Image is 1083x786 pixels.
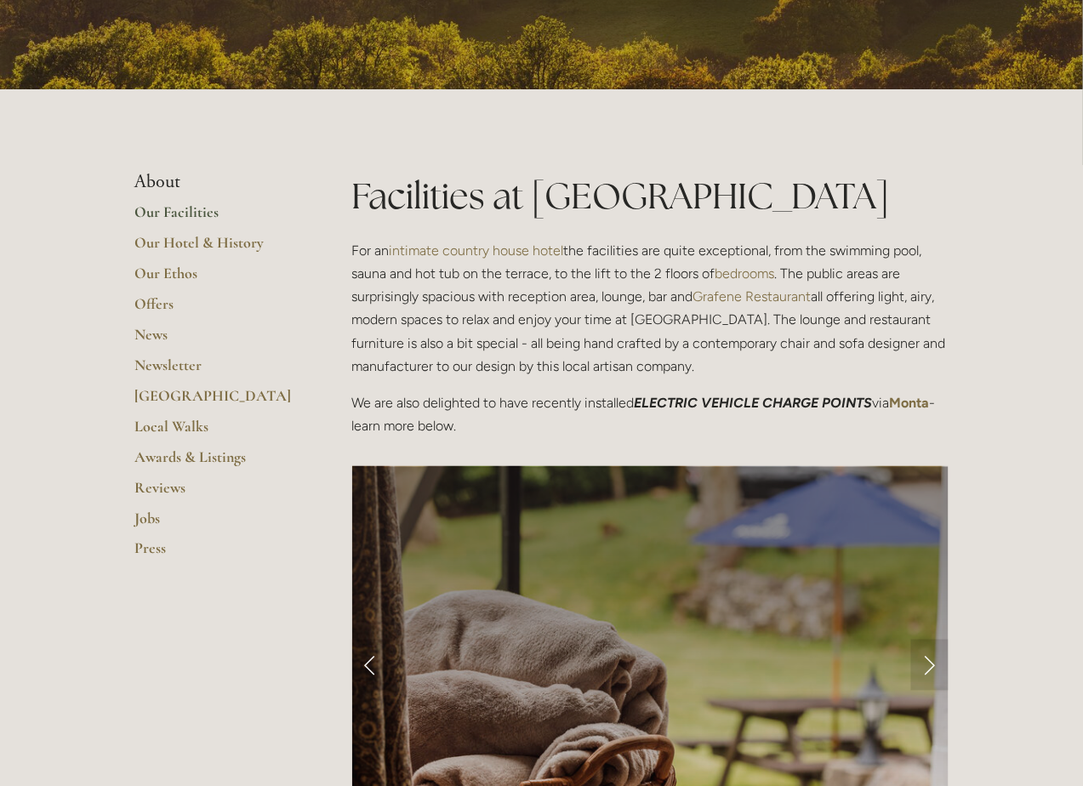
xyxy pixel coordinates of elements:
li: About [135,171,298,193]
a: Our Ethos [135,264,298,294]
a: intimate country house hotel [390,242,564,259]
a: Newsletter [135,356,298,386]
a: [GEOGRAPHIC_DATA] [135,386,298,417]
a: Awards & Listings [135,447,298,478]
a: Offers [135,294,298,325]
a: Previous Slide [352,640,390,691]
a: Reviews [135,478,298,509]
a: Jobs [135,509,298,539]
a: Our Facilities [135,202,298,233]
a: Monta [890,395,930,411]
p: We are also delighted to have recently installed via - learn more below. [352,391,949,437]
a: News [135,325,298,356]
a: bedrooms [715,265,775,282]
em: ELECTRIC VEHICLE CHARGE POINTS [635,395,873,411]
h1: Facilities at [GEOGRAPHIC_DATA] [352,171,949,221]
a: Our Hotel & History [135,233,298,264]
a: Local Walks [135,417,298,447]
a: Next Slide [911,640,949,691]
a: Grafene Restaurant [693,288,812,305]
p: For an the facilities are quite exceptional, from the swimming pool, sauna and hot tub on the ter... [352,239,949,378]
a: Press [135,539,298,570]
